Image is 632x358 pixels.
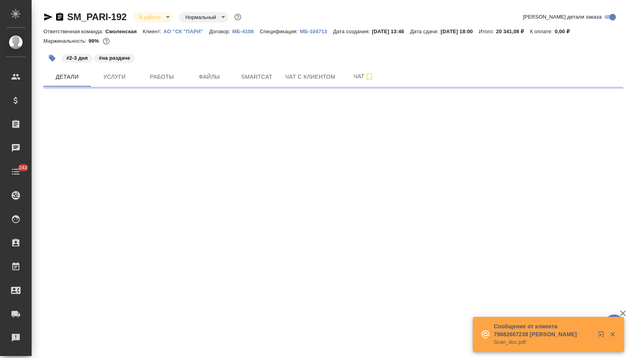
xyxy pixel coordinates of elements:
[593,326,612,345] button: Открыть в новой вкладке
[99,54,130,62] p: #на раздаче
[105,28,143,34] p: Смоленская
[43,12,53,22] button: Скопировать ссылку для ЯМессенджера
[101,36,111,46] button: 176.00 RUB;
[61,54,93,61] span: 2-3 дня
[238,72,276,82] span: Smartcat
[530,28,555,34] p: К оплате:
[48,72,86,82] span: Детали
[479,28,496,34] p: Итого:
[372,28,410,34] p: [DATE] 13:46
[55,12,64,22] button: Скопировать ссылку
[137,14,163,21] button: В работе
[190,72,228,82] span: Файлы
[143,72,181,82] span: Работы
[494,322,592,338] p: Сообщение от клиента 79682607238 [PERSON_NAME]
[2,162,30,182] a: 243
[232,28,260,34] a: МБ-4108
[523,13,602,21] span: [PERSON_NAME] детали заказа
[67,11,127,22] a: SM_PARI-192
[365,72,374,81] svg: Подписаться
[555,28,576,34] p: 0,00 ₽
[604,314,624,334] button: 🙏
[93,54,135,61] span: на раздаче
[133,12,173,23] div: В работе
[345,72,383,81] span: Чат
[66,54,88,62] p: #2-3 дня
[163,28,209,34] a: АО "СК "ПАРИ"
[183,14,218,21] button: Нормальный
[179,12,228,23] div: В работе
[441,28,479,34] p: [DATE] 18:00
[43,28,105,34] p: Ответственная команда:
[333,28,372,34] p: Дата создания:
[300,28,333,34] a: МБ-104713
[43,49,61,67] button: Добавить тэг
[233,12,243,22] button: Доп статусы указывают на важность/срочность заказа
[143,28,163,34] p: Клиент:
[260,28,300,34] p: Спецификация:
[209,28,232,34] p: Договор:
[88,38,101,44] p: 99%
[96,72,134,82] span: Услуги
[43,38,88,44] p: Маржинальность:
[496,28,530,34] p: 20 341,08 ₽
[14,164,32,172] span: 243
[285,72,335,82] span: Чат с клиентом
[604,331,621,338] button: Закрыть
[494,338,592,346] p: Scan_doc.pdf
[410,28,440,34] p: Дата сдачи:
